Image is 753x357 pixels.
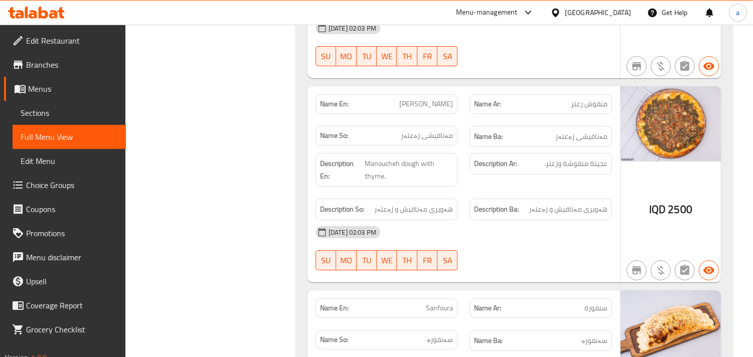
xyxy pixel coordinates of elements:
[441,253,454,268] span: SA
[699,260,719,280] button: Available
[21,131,118,143] span: Full Menu View
[13,149,126,173] a: Edit Menu
[399,99,453,109] span: [PERSON_NAME]
[668,200,692,219] span: 2500
[736,7,739,18] span: a
[336,46,356,66] button: MO
[474,99,501,109] strong: Name Ar:
[320,303,349,313] strong: Name En:
[26,323,118,335] span: Grocery Checklist
[627,56,647,76] button: Not branch specific item
[474,303,501,313] strong: Name Ar:
[361,253,373,268] span: TU
[361,49,373,64] span: TU
[649,200,666,219] span: IQD
[699,56,719,76] button: Available
[26,179,118,191] span: Choice Groups
[336,250,356,270] button: MO
[581,334,608,347] span: سەنفورە
[437,46,458,66] button: SA
[4,269,126,293] a: Upsell
[397,250,417,270] button: TH
[357,46,377,66] button: TU
[320,49,332,64] span: SU
[4,293,126,317] a: Coverage Report
[21,107,118,119] span: Sections
[571,99,608,109] span: منقوش زعتر
[417,46,437,66] button: FR
[675,260,695,280] button: Not has choices
[26,251,118,263] span: Menu disclaimer
[4,245,126,269] a: Menu disclaimer
[4,197,126,221] a: Coupons
[21,155,118,167] span: Edit Menu
[320,334,348,345] strong: Name So:
[437,250,458,270] button: SA
[401,130,453,141] span: مەناقیشی زەعتەر
[325,228,380,237] span: [DATE] 02:03 PM
[377,250,397,270] button: WE
[441,49,454,64] span: SA
[397,46,417,66] button: TH
[456,7,518,19] div: Menu-management
[427,334,453,345] span: سەنفورە
[316,46,336,66] button: SU
[627,260,647,280] button: Not branch specific item
[26,59,118,71] span: Branches
[381,253,393,268] span: WE
[13,125,126,149] a: Full Menu View
[565,7,631,18] div: [GEOGRAPHIC_DATA]
[4,317,126,341] a: Grocery Checklist
[4,29,126,53] a: Edit Restaurant
[426,303,453,313] span: Sanfoura
[320,203,364,216] strong: Description So:
[320,157,363,182] strong: Description En:
[316,250,336,270] button: SU
[26,275,118,287] span: Upsell
[621,86,721,161] img: Bayt_Harer__%D9%85%D9%86%D9%82%D9%88%D8%B4_%D8%B2%D8%B9%D8%AA%D8%B1_Ma638935420904766163.jpg
[4,173,126,197] a: Choice Groups
[340,253,352,268] span: MO
[377,46,397,66] button: WE
[675,56,695,76] button: Not has choices
[357,250,377,270] button: TU
[417,250,437,270] button: FR
[13,101,126,125] a: Sections
[26,227,118,239] span: Promotions
[474,157,517,170] strong: Description Ar:
[651,56,671,76] button: Purchased item
[340,49,352,64] span: MO
[555,130,608,143] span: مەناقیشی زەعتەر
[529,203,608,216] span: هەویری مەناقیش و زەعتەر
[365,157,453,182] span: Manoucheh dough with thyme.
[584,303,608,313] span: سنفورة
[4,77,126,101] a: Menus
[26,299,118,311] span: Coverage Report
[544,157,608,170] span: عجينة منقوشة وزعتر.
[401,49,413,64] span: TH
[26,35,118,47] span: Edit Restaurant
[28,83,118,95] span: Menus
[320,253,332,268] span: SU
[325,24,380,33] span: [DATE] 02:03 PM
[474,203,519,216] strong: Description Ba:
[474,334,503,347] strong: Name Ba:
[4,53,126,77] a: Branches
[421,253,433,268] span: FR
[26,203,118,215] span: Coupons
[320,99,349,109] strong: Name En:
[651,260,671,280] button: Purchased item
[320,130,348,141] strong: Name So:
[4,221,126,245] a: Promotions
[374,203,453,216] span: هەویری مەناقیش و زەعتەر
[401,253,413,268] span: TH
[421,49,433,64] span: FR
[381,49,393,64] span: WE
[474,130,503,143] strong: Name Ba:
